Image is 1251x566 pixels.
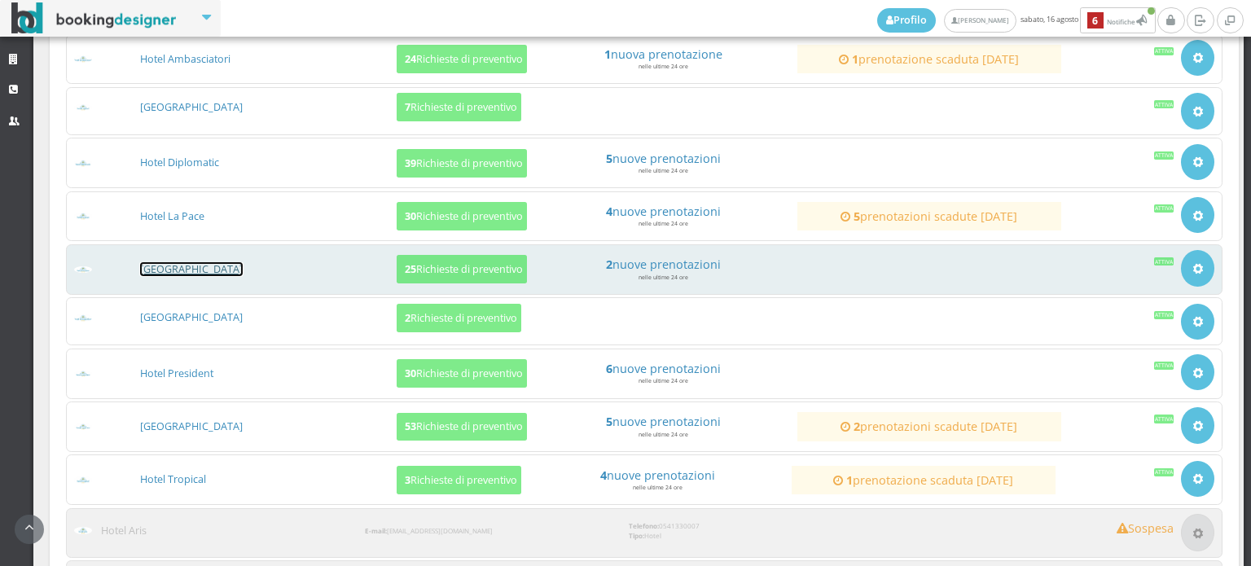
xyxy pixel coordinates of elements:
div: 0541330007 Hotel [621,514,885,547]
h4: nuove prenotazioni [539,204,788,218]
a: 1prenotazione scaduta [DATE] [805,52,1054,66]
h5: Richieste di preventivo [400,367,523,380]
div: Attiva [1154,204,1174,213]
button: 53Richieste di preventivo [397,413,527,441]
strong: Telefono: [629,521,659,530]
h4: prenotazioni scadute [DATE] [805,419,1054,433]
img: c3084f9b7d3611ed9c9d0608f5526cb6_max100.png [74,213,93,220]
img: BookingDesigner.com [11,2,177,34]
h4: nuove prenotazioni [539,151,788,165]
strong: E-mail: [365,526,387,535]
a: 2prenotazioni scadute [DATE] [805,419,1054,433]
a: 5nuove prenotazioni [539,415,788,428]
div: Attiva [1154,468,1174,476]
h5: Richieste di preventivo [400,263,523,275]
img: baa77dbb7d3611ed9c9d0608f5526cb6_max100.png [74,160,93,167]
h5: Richieste di preventivo [400,312,517,324]
div: Attiva [1154,47,1174,55]
a: [GEOGRAPHIC_DATA] [140,419,243,433]
a: 5prenotazioni scadute [DATE] [805,209,1054,223]
a: Profilo [877,8,936,33]
h4: nuove prenotazioni [539,362,788,375]
h5: Richieste di preventivo [400,474,517,486]
img: da2a24d07d3611ed9c9d0608f5526cb6_max100.png [74,371,93,378]
a: 4nuove prenotazioni [539,204,788,218]
strong: 4 [600,467,607,483]
h4: nuove prenotazioni [539,257,788,271]
a: 6nuove prenotazioni [539,362,788,375]
b: 24 [405,52,416,66]
small: nelle ultime 24 ore [639,167,688,174]
button: 30Richieste di preventivo [397,202,527,230]
a: 5nuove prenotazioni [539,151,788,165]
a: Hotel Diplomatic [140,156,219,169]
img: a22403af7d3611ed9c9d0608f5526cb6_max100.png [74,55,93,63]
strong: 2 [606,257,612,272]
small: nelle ultime 24 ore [633,484,683,491]
button: 7Richieste di preventivo [397,93,521,121]
img: f1a57c167d3611ed9c9d0608f5526cb6_max100.png [74,476,93,484]
div: Attiva [1154,362,1174,370]
div: [EMAIL_ADDRESS][DOMAIN_NAME] [358,519,621,543]
div: Attiva [1154,257,1174,265]
button: 39Richieste di preventivo [397,149,527,178]
strong: Tipo: [629,531,644,540]
strong: 1 [604,46,611,62]
strong: 1 [846,472,853,488]
div: Attiva [1154,100,1174,108]
strong: 1 [852,51,858,67]
h4: prenotazione scaduta [DATE] [799,473,1048,487]
button: 2Richieste di preventivo [397,304,521,332]
img: c99f326e7d3611ed9c9d0608f5526cb6_max100.png [74,266,93,274]
button: 6Notifiche [1080,7,1156,33]
small: nelle ultime 24 ore [639,63,688,70]
a: Hotel President [140,366,213,380]
h4: nuove prenotazioni [533,468,783,482]
b: 7 [405,100,410,114]
b: 3 [405,473,410,487]
a: [GEOGRAPHIC_DATA] [140,262,243,276]
small: nelle ultime 24 ore [639,274,688,281]
a: [GEOGRAPHIC_DATA] [140,100,243,114]
img: ab96904f7d3611ed9c9d0608f5526cb6_max100.png [74,527,93,534]
h5: Richieste di preventivo [400,101,517,113]
a: 2nuove prenotazioni [539,257,788,271]
strong: 6 [606,361,612,376]
small: nelle ultime 24 ore [639,377,688,384]
h4: Sospesa [1117,521,1174,535]
b: 2 [405,311,410,325]
b: 53 [405,419,416,433]
img: d1a594307d3611ed9c9d0608f5526cb6_max100.png [74,314,93,322]
a: Hotel La Pace [140,209,204,223]
strong: 5 [854,208,860,224]
h5: Richieste di preventivo [400,53,523,65]
h5: Richieste di preventivo [400,210,523,222]
b: 39 [405,156,416,170]
h4: nuova prenotazione [539,47,788,61]
button: 30Richieste di preventivo [397,359,527,388]
span: sabato, 16 agosto [877,7,1157,33]
a: 4nuove prenotazioni [533,468,783,482]
b: 30 [405,366,416,380]
b: 6 [1087,12,1104,29]
strong: 5 [606,151,612,166]
img: b34dc2487d3611ed9c9d0608f5526cb6_max100.png [74,104,93,112]
h3: Hotel Aris [94,524,356,538]
a: Hotel Ambasciatori [140,52,230,66]
h4: nuove prenotazioni [539,415,788,428]
a: [PERSON_NAME] [944,9,1016,33]
small: nelle ultime 24 ore [639,431,688,438]
h4: prenotazione scaduta [DATE] [805,52,1054,66]
strong: 2 [854,419,860,434]
b: 30 [405,209,416,223]
strong: 4 [606,204,612,219]
a: 1prenotazione scaduta [DATE] [799,473,1048,487]
div: Attiva [1154,151,1174,160]
a: 1nuova prenotazione [539,47,788,61]
button: 3Richieste di preventivo [397,466,521,494]
h5: Richieste di preventivo [400,420,523,432]
a: [GEOGRAPHIC_DATA] [140,310,243,324]
button: 24Richieste di preventivo [397,45,527,73]
strong: 5 [606,414,612,429]
small: nelle ultime 24 ore [639,220,688,227]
